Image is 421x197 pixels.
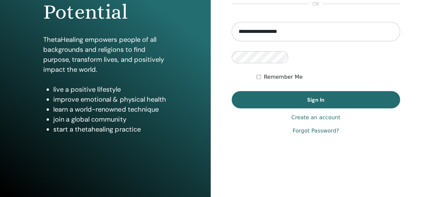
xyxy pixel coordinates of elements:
li: improve emotional & physical health [53,94,167,104]
button: Sign In [232,91,400,108]
a: Create an account [291,114,340,122]
label: Remember Me [264,73,303,81]
li: live a positive lifestyle [53,84,167,94]
div: Keep me authenticated indefinitely or until I manually logout [257,73,400,81]
span: Sign In [307,96,324,103]
li: learn a world-renowned technique [53,104,167,114]
a: Forgot Password? [293,127,339,135]
li: start a thetahealing practice [53,124,167,134]
li: join a global community [53,114,167,124]
p: ThetaHealing empowers people of all backgrounds and religions to find purpose, transform lives, a... [43,35,167,74]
